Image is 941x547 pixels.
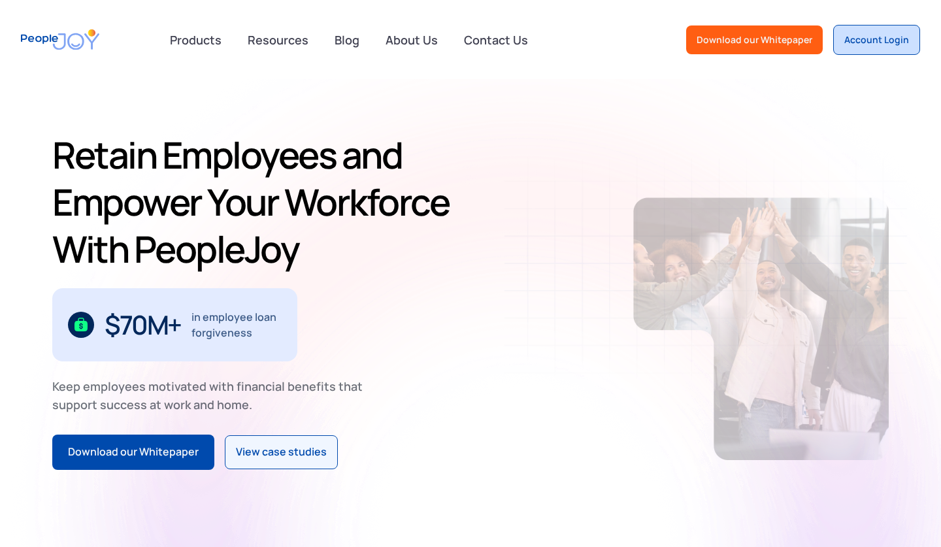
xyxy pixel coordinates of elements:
a: Blog [327,25,367,54]
a: About Us [378,25,446,54]
div: in employee loan forgiveness [191,309,282,340]
img: Retain-Employees-PeopleJoy [633,197,889,460]
a: Download our Whitepaper [52,435,214,470]
div: 1 / 3 [52,288,297,361]
div: Products [162,27,229,53]
div: Keep employees motivated with financial benefits that support success at work and home. [52,377,374,414]
div: Download our Whitepaper [697,33,812,46]
a: Account Login [833,25,920,55]
a: Contact Us [456,25,536,54]
div: View case studies [236,444,327,461]
h1: Retain Employees and Empower Your Workforce With PeopleJoy [52,131,465,273]
a: View case studies [225,435,338,469]
a: Resources [240,25,316,54]
div: $70M+ [105,314,181,335]
div: Download our Whitepaper [68,444,199,461]
a: home [21,21,99,58]
div: Account Login [844,33,909,46]
a: Download our Whitepaper [686,25,823,54]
